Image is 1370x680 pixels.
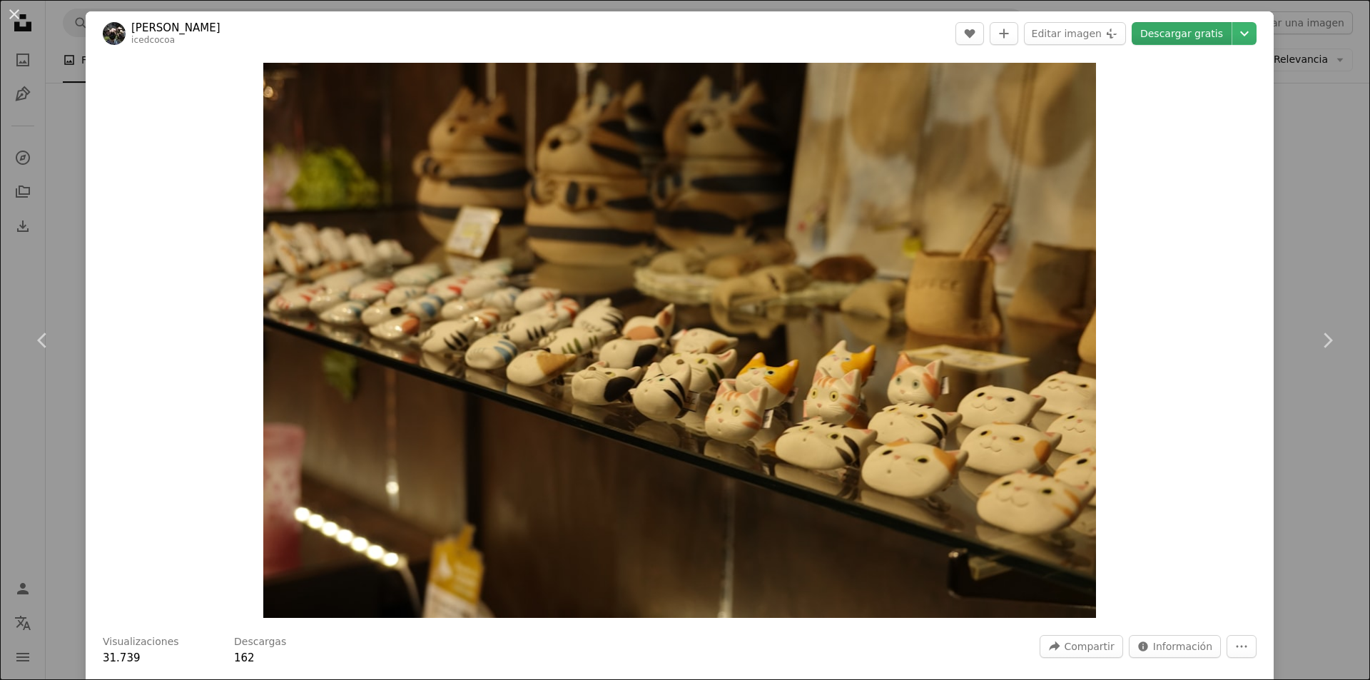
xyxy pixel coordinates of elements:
[1153,636,1212,657] span: Información
[1024,22,1126,45] button: Editar imagen
[990,22,1018,45] button: Añade a la colección
[263,63,1096,618] button: Ampliar en esta imagen
[103,651,141,664] span: 31.739
[103,635,179,649] h3: Visualizaciones
[1064,636,1114,657] span: Compartir
[234,635,286,649] h3: Descargas
[1129,635,1221,658] button: Estadísticas sobre esta imagen
[1232,22,1257,45] button: Elegir el tamaño de descarga
[131,21,220,35] a: [PERSON_NAME]
[955,22,984,45] button: Me gusta
[234,651,255,664] span: 162
[1040,635,1122,658] button: Compartir esta imagen
[131,35,175,45] a: icedcocoa
[263,63,1096,618] img: Una vitrina llena de muchos tipos diferentes de cerámica
[1284,272,1370,409] a: Siguiente
[103,22,126,45] img: Ve al perfil de Hoyoun Lee
[1132,22,1232,45] a: Descargar gratis
[1227,635,1257,658] button: Más acciones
